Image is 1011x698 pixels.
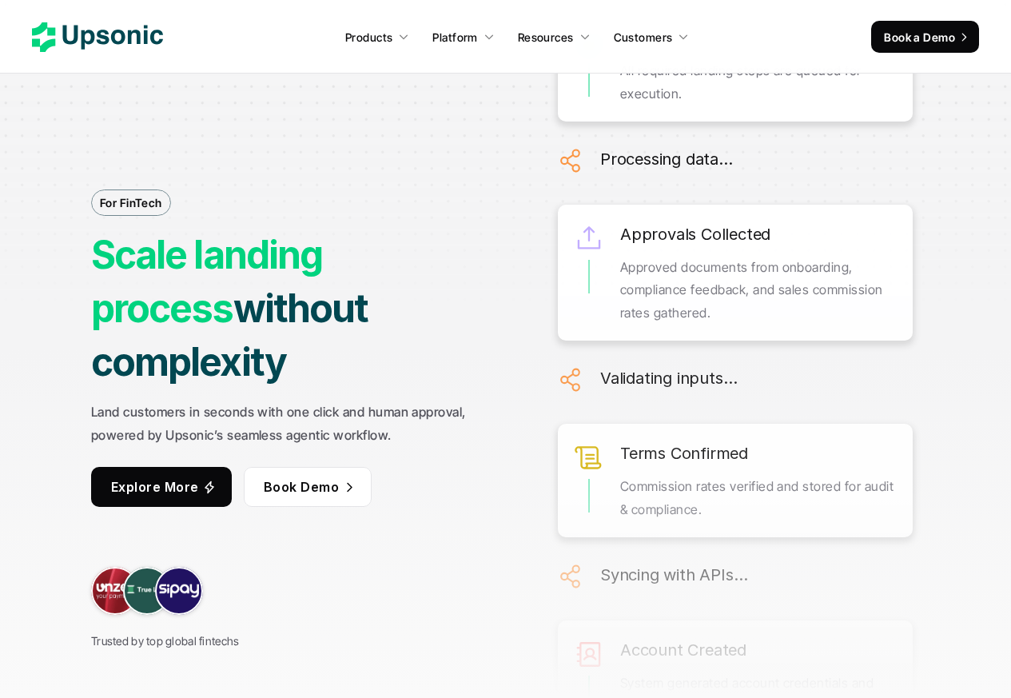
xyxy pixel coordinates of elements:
[600,561,747,588] h6: Syncing with APIs…
[100,194,162,211] p: For FinTech
[111,476,199,499] p: Explore More
[91,285,375,385] strong: without complexity
[884,29,955,46] p: Book a Demo
[620,440,748,467] h6: Terms Confirmed
[614,29,673,46] p: Customers
[91,631,239,651] p: Trusted by top global fintechs
[620,59,897,106] p: All required landing steps are queued for execution.
[336,22,419,51] a: Products
[620,475,897,521] p: Commission rates verified and stored for audit & compliance.
[91,467,232,507] a: Explore More
[91,231,329,332] strong: Scale landing process
[263,476,338,499] p: Book Demo
[620,256,897,325] p: Approved documents from onboarding, compliance feedback, and sales commission rates gathered.
[432,29,477,46] p: Platform
[600,146,733,173] h6: Processing data…
[518,29,574,46] p: Resources
[345,29,392,46] p: Products
[600,365,737,392] h6: Validating inputs…
[620,636,746,664] h6: Account Created
[243,467,371,507] a: Book Demo
[91,404,469,443] strong: Land customers in seconds with one click and human approval, powered by Upsonic’s seamless agenti...
[620,221,770,248] h6: Approvals Collected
